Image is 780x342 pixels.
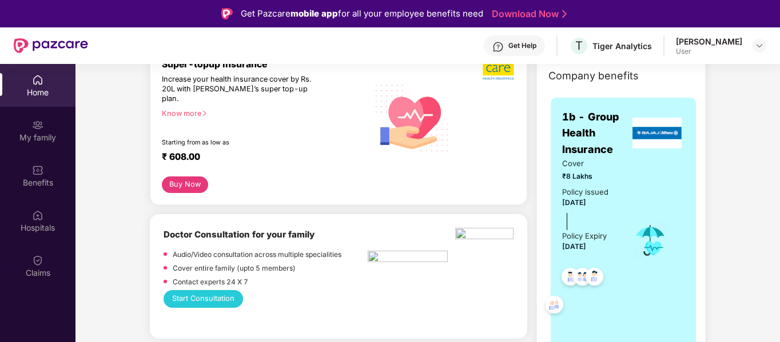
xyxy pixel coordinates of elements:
[562,109,630,158] span: 1b - Group Health Insurance
[562,158,616,170] span: Cover
[164,229,315,240] b: Doctor Consultation for your family
[556,264,584,292] img: svg+xml;base64,PHN2ZyB4bWxucz0iaHR0cDovL3d3dy53My5vcmcvMjAwMC9zdmciIHdpZHRoPSI0OC45NDMiIGhlaWdodD...
[368,251,448,265] img: pngtree-physiotherapy-physiotherapist-rehab-disability-stretching-png-image_6063262.png
[241,7,483,21] div: Get Pazcare for all your employee benefits need
[162,75,319,104] div: Increase your health insurance cover by Rs. 20L with [PERSON_NAME]’s super top-up plan.
[173,276,248,287] p: Contact experts 24 X 7
[32,74,43,86] img: svg+xml;base64,PHN2ZyBpZD0iSG9tZSIgeG1sbnM9Imh0dHA6Ly93d3cudzMub3JnLzIwMDAvc3ZnIiB3aWR0aD0iMjAiIG...
[162,176,208,193] button: Buy Now
[173,249,341,260] p: Audio/Video consultation across multiple specialities
[562,171,616,182] span: ₹8 Lakhs
[162,109,361,117] div: Know more
[290,8,338,19] strong: mobile app
[164,290,243,307] button: Start Consultation
[201,110,208,116] span: right
[676,47,742,56] div: User
[455,228,514,243] img: physica%20-%20Edited.png
[32,164,43,176] img: svg+xml;base64,PHN2ZyBpZD0iQmVuZWZpdHMiIHhtbG5zPSJodHRwOi8vd3d3LnczLm9yZy8yMDAwL3N2ZyIgd2lkdGg9Ij...
[562,186,608,198] div: Policy issued
[568,264,596,292] img: svg+xml;base64,PHN2ZyB4bWxucz0iaHR0cDovL3d3dy53My5vcmcvMjAwMC9zdmciIHdpZHRoPSI0OC45MTUiIGhlaWdodD...
[632,118,682,148] img: insurerLogo
[592,41,652,51] div: Tiger Analytics
[562,230,607,242] div: Policy Expiry
[676,36,742,47] div: [PERSON_NAME]
[580,264,608,292] img: svg+xml;base64,PHN2ZyB4bWxucz0iaHR0cDovL3d3dy53My5vcmcvMjAwMC9zdmciIHdpZHRoPSI0OC45NDMiIGhlaWdodD...
[492,8,563,20] a: Download Now
[221,8,233,19] img: Logo
[575,39,583,53] span: T
[548,68,639,84] span: Company benefits
[562,198,586,207] span: [DATE]
[32,255,43,266] img: svg+xml;base64,PHN2ZyBpZD0iQ2xhaW0iIHhtbG5zPSJodHRwOi8vd3d3LnczLm9yZy8yMDAwL3N2ZyIgd2lkdGg9IjIwIi...
[162,151,357,165] div: ₹ 608.00
[162,139,320,147] div: Starting from as low as
[508,41,536,50] div: Get Help
[492,41,504,53] img: svg+xml;base64,PHN2ZyBpZD0iSGVscC0zMngzMiIgeG1sbnM9Imh0dHA6Ly93d3cudzMub3JnLzIwMDAvc3ZnIiB3aWR0aD...
[32,119,43,131] img: svg+xml;base64,PHN2ZyB3aWR0aD0iMjAiIGhlaWdodD0iMjAiIHZpZXdCb3g9IjAgMCAyMCAyMCIgZmlsbD0ibm9uZSIgeG...
[368,73,457,162] img: svg+xml;base64,PHN2ZyB4bWxucz0iaHR0cDovL3d3dy53My5vcmcvMjAwMC9zdmciIHhtbG5zOnhsaW5rPSJodHRwOi8vd3...
[14,38,88,53] img: New Pazcare Logo
[32,210,43,221] img: svg+xml;base64,PHN2ZyBpZD0iSG9zcGl0YWxzIiB4bWxucz0iaHR0cDovL3d3dy53My5vcmcvMjAwMC9zdmciIHdpZHRoPS...
[162,59,368,70] div: Super-topup Insurance
[632,222,669,259] img: icon
[755,41,764,50] img: svg+xml;base64,PHN2ZyBpZD0iRHJvcGRvd24tMzJ4MzIiIHhtbG5zPSJodHRwOi8vd3d3LnczLm9yZy8yMDAwL3N2ZyIgd2...
[540,292,568,320] img: svg+xml;base64,PHN2ZyB4bWxucz0iaHR0cDovL3d3dy53My5vcmcvMjAwMC9zdmciIHdpZHRoPSI0OC45NDMiIGhlaWdodD...
[173,263,296,273] p: Cover entire family (upto 5 members)
[562,8,567,20] img: Stroke
[562,242,586,251] span: [DATE]
[483,59,515,81] img: b5dec4f62d2307b9de63beb79f102df3.png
